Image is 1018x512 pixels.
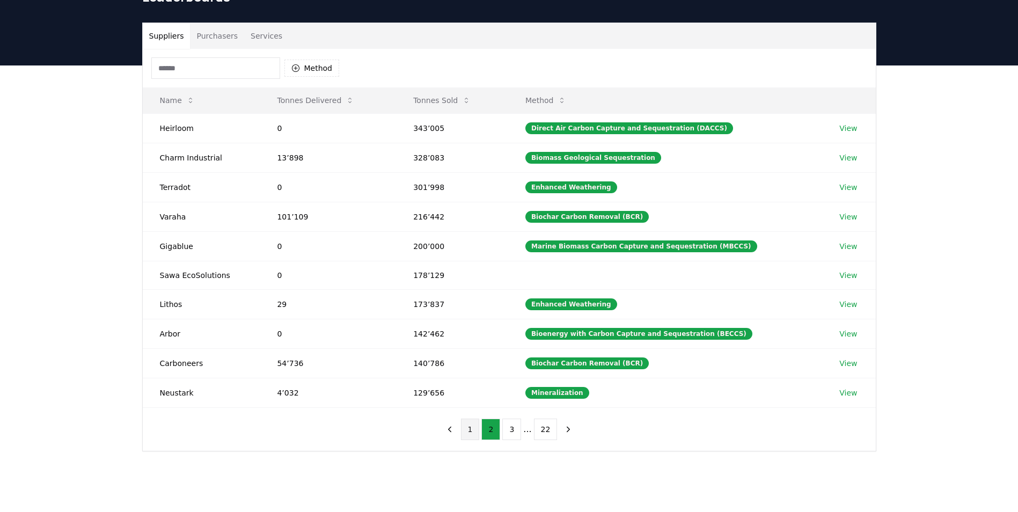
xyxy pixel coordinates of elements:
button: Tonnes Delivered [268,90,363,111]
td: Charm Industrial [143,143,260,172]
div: Direct Air Carbon Capture and Sequestration (DACCS) [525,122,733,134]
td: Neustark [143,378,260,407]
td: Heirloom [143,113,260,143]
td: 0 [260,261,396,289]
button: 22 [534,419,558,440]
button: Method [284,60,340,77]
div: Enhanced Weathering [525,298,617,310]
td: 0 [260,319,396,348]
a: View [839,387,857,398]
div: Biochar Carbon Removal (BCR) [525,211,649,223]
li: ... [523,423,531,436]
div: Marine Biomass Carbon Capture and Sequestration (MBCCS) [525,240,757,252]
a: View [839,299,857,310]
td: 0 [260,172,396,202]
div: Biochar Carbon Removal (BCR) [525,357,649,369]
button: 2 [481,419,500,440]
td: 200’000 [396,231,508,261]
button: next page [559,419,577,440]
button: 1 [461,419,480,440]
button: 3 [502,419,521,440]
a: View [839,123,857,134]
td: Lithos [143,289,260,319]
button: Purchasers [190,23,244,49]
td: Arbor [143,319,260,348]
td: Gigablue [143,231,260,261]
a: View [839,182,857,193]
td: 0 [260,231,396,261]
td: 343’005 [396,113,508,143]
button: Tonnes Sold [405,90,479,111]
td: 54’736 [260,348,396,378]
td: Varaha [143,202,260,231]
div: Biomass Geological Sequestration [525,152,661,164]
td: 216’442 [396,202,508,231]
button: previous page [441,419,459,440]
td: 328’083 [396,143,508,172]
td: 140’786 [396,348,508,378]
td: 4’032 [260,378,396,407]
a: View [839,358,857,369]
div: Mineralization [525,387,589,399]
td: 178’129 [396,261,508,289]
td: 129’656 [396,378,508,407]
td: 142’462 [396,319,508,348]
div: Bioenergy with Carbon Capture and Sequestration (BECCS) [525,328,752,340]
a: View [839,270,857,281]
a: View [839,211,857,222]
a: View [839,152,857,163]
td: Terradot [143,172,260,202]
a: View [839,328,857,339]
button: Method [517,90,575,111]
td: 101’109 [260,202,396,231]
div: Enhanced Weathering [525,181,617,193]
td: 29 [260,289,396,319]
td: 13’898 [260,143,396,172]
td: 173’837 [396,289,508,319]
td: Sawa EcoSolutions [143,261,260,289]
td: 301’998 [396,172,508,202]
td: Carboneers [143,348,260,378]
a: View [839,241,857,252]
button: Name [151,90,203,111]
td: 0 [260,113,396,143]
button: Services [244,23,289,49]
button: Suppliers [143,23,191,49]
